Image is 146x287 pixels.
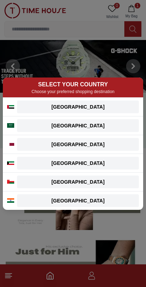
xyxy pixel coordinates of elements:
[21,178,135,185] div: [GEOGRAPHIC_DATA]
[17,176,139,188] button: [GEOGRAPHIC_DATA]
[7,180,14,184] img: Oman flag
[7,161,14,165] img: Kuwait flag
[7,105,14,109] img: UAE flag
[7,198,14,203] img: India flag
[7,143,14,146] img: Qatar flag
[17,138,139,151] button: [GEOGRAPHIC_DATA]
[7,80,139,89] h2: SELECT YOUR COUNTRY
[21,197,135,204] div: [GEOGRAPHIC_DATA]
[7,123,14,128] img: Saudi Arabia flag
[17,157,139,170] button: [GEOGRAPHIC_DATA]
[17,101,139,113] button: [GEOGRAPHIC_DATA]
[21,141,135,148] div: [GEOGRAPHIC_DATA]
[21,122,135,129] div: [GEOGRAPHIC_DATA]
[21,103,135,110] div: [GEOGRAPHIC_DATA]
[17,119,139,132] button: [GEOGRAPHIC_DATA]
[7,89,139,94] p: Choose your preferred shopping destination
[21,160,135,167] div: [GEOGRAPHIC_DATA]
[17,194,139,207] button: [GEOGRAPHIC_DATA]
